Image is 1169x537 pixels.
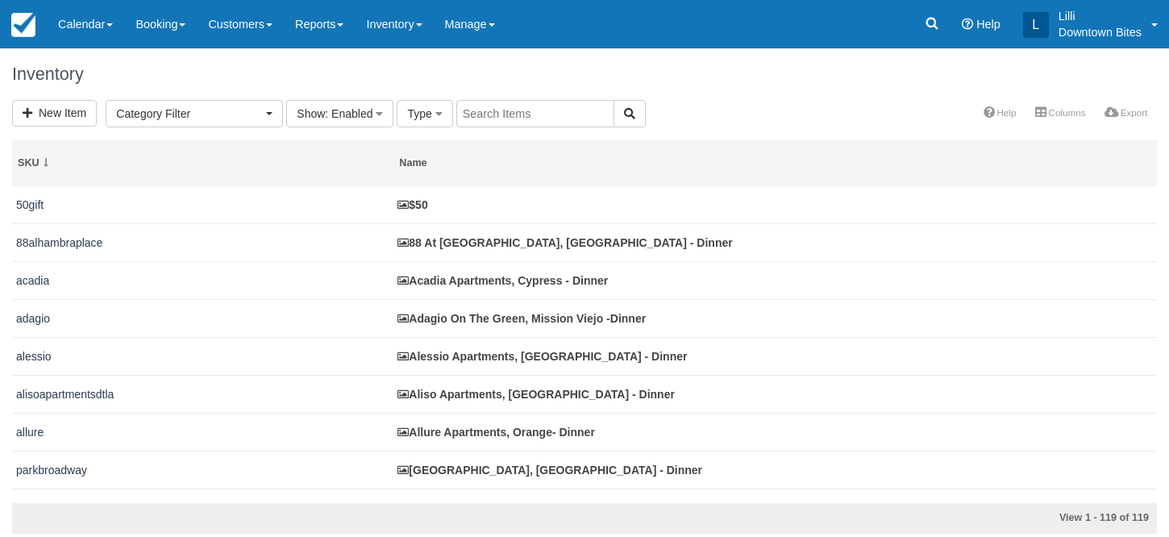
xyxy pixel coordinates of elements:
[12,489,393,527] td: amlispanishhills
[393,223,1157,261] td: 88 At Alhambra Place, Alhambra - Dinner
[12,451,393,489] td: parkbroadway
[12,413,393,451] td: allure
[12,375,393,413] td: alisoapartmentsdtla
[397,426,595,439] a: Allure Apartments, Orange- Dinner
[397,464,702,477] a: [GEOGRAPHIC_DATA], [GEOGRAPHIC_DATA] - Dinner
[116,106,262,122] span: Category Filter
[962,19,973,30] i: Help
[393,489,1157,527] td: AMLI Spanish Hills. Camarillo - Dinner
[286,100,393,127] button: Show: Enabled
[397,274,608,287] a: Acadia Apartments, Cypress - Dinner
[106,100,283,127] button: Category Filter
[393,261,1157,299] td: Acadia Apartments, Cypress - Dinner
[12,186,393,224] td: 50gift
[456,100,614,127] input: Search Items
[1025,102,1095,124] a: Columns
[399,156,1151,170] div: Name
[393,337,1157,375] td: Alessio Apartments, Los Angeles - Dinner
[393,451,1157,489] td: AMLI Park Broadway, Long Beach - Dinner
[397,312,646,325] a: Adagio On The Green, Mission Viejo -Dinner
[1059,8,1142,24] p: Lilli
[12,299,393,337] td: adagio
[976,18,1001,31] span: Help
[1059,24,1142,40] p: Downtown Bites
[1023,12,1049,38] div: L
[12,337,393,375] td: alessio
[407,107,431,120] span: Type
[397,236,732,249] a: 88 At [GEOGRAPHIC_DATA], [GEOGRAPHIC_DATA] - Dinner
[12,100,97,127] a: New Item
[397,100,452,127] button: Type
[784,511,1149,526] div: View 1 - 119 of 119
[393,413,1157,451] td: Allure Apartments, Orange- Dinner
[393,375,1157,413] td: Aliso Apartments, Los Angeles - Dinner
[11,13,35,37] img: checkfront-main-nav-mini-logo.png
[397,388,675,401] a: Aliso Apartments, [GEOGRAPHIC_DATA] - Dinner
[393,299,1157,337] td: Adagio On The Green, Mission Viejo -Dinner
[12,261,393,299] td: acadia
[18,156,389,170] div: SKU
[297,107,325,120] span: Show
[12,65,1157,84] h1: Inventory
[393,186,1157,224] td: $50
[974,102,1157,127] ul: More
[12,223,393,261] td: 88alhambraplace
[397,198,427,211] a: $50
[397,350,687,363] a: Alessio Apartments, [GEOGRAPHIC_DATA] - Dinner
[325,107,372,120] span: : Enabled
[1095,102,1157,124] a: Export
[974,102,1025,124] a: Help
[397,502,661,514] a: AMLI [GEOGRAPHIC_DATA]. [PERSON_NAME]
